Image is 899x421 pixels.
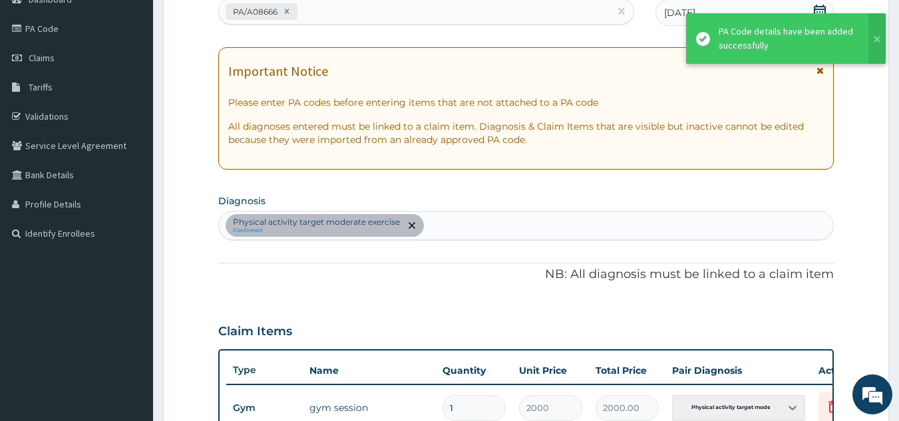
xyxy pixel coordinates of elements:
th: Actions [812,357,878,384]
p: NB: All diagnosis must be linked to a claim item [218,266,834,283]
span: Claims [29,52,55,64]
div: Chat with us now [69,74,224,92]
div: PA/A08666 [229,4,279,19]
h1: Important Notice [228,64,328,78]
span: We're online! [77,126,184,260]
div: PA Code details have been added successfully [719,25,856,53]
td: gym session [303,394,436,421]
th: Name [303,357,436,384]
th: Total Price [589,357,665,384]
label: Diagnosis [218,194,266,208]
span: Tariffs [29,81,53,93]
textarea: Type your message and hit 'Enter' [7,280,254,327]
th: Quantity [436,357,512,384]
p: All diagnoses entered must be linked to a claim item. Diagnosis & Claim Items that are visible bu... [228,120,824,146]
td: Gym [226,396,303,420]
th: Pair Diagnosis [665,357,812,384]
h3: Claim Items [218,325,292,339]
span: [DATE] [664,6,695,19]
th: Type [226,358,303,382]
th: Unit Price [512,357,589,384]
img: d_794563401_company_1708531726252_794563401 [25,67,54,100]
div: Minimize live chat window [218,7,250,39]
p: Please enter PA codes before entering items that are not attached to a PA code [228,96,824,109]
